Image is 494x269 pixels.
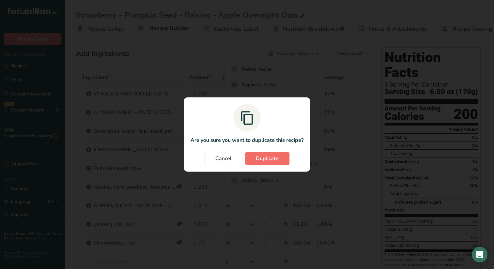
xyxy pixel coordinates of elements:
[245,152,289,165] button: Duplicate
[190,136,304,144] p: Are you sure you want to duplicate this recipe?
[215,155,232,162] span: Cancel
[256,155,279,162] span: Duplicate
[205,152,242,165] button: Cancel
[472,247,487,262] div: Open Intercom Messenger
